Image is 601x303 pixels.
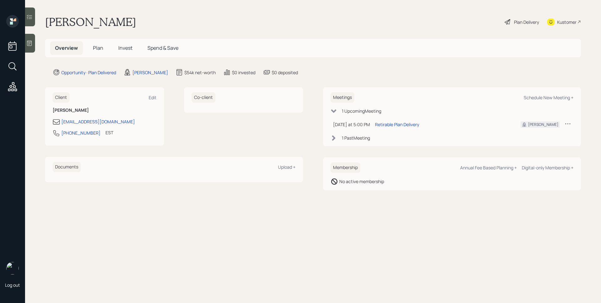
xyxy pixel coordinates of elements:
[105,129,113,136] div: EST
[184,69,216,76] div: $54k net-worth
[93,44,103,51] span: Plan
[524,95,573,100] div: Schedule New Meeting +
[61,130,100,136] div: [PHONE_NUMBER]
[339,178,384,185] div: No active membership
[5,282,20,288] div: Log out
[6,262,19,275] img: james-distasi-headshot.png
[53,162,81,172] h6: Documents
[342,135,370,141] div: 1 Past Meeting
[272,69,298,76] div: $0 deposited
[342,108,381,114] div: 1 Upcoming Meeting
[333,121,370,128] div: [DATE] at 5:00 PM
[55,44,78,51] span: Overview
[522,165,573,171] div: Digital-only Membership +
[460,165,517,171] div: Annual Fee Based Planning +
[331,162,360,173] h6: Membership
[132,69,168,76] div: [PERSON_NAME]
[528,122,558,127] div: [PERSON_NAME]
[375,121,419,128] div: Retirable Plan Delivery
[232,69,255,76] div: $0 invested
[53,92,69,103] h6: Client
[118,44,132,51] span: Invest
[61,69,116,76] div: Opportunity · Plan Delivered
[61,118,135,125] div: [EMAIL_ADDRESS][DOMAIN_NAME]
[331,92,354,103] h6: Meetings
[278,164,295,170] div: Upload +
[192,92,215,103] h6: Co-client
[147,44,178,51] span: Spend & Save
[149,95,157,100] div: Edit
[45,15,136,29] h1: [PERSON_NAME]
[53,108,157,113] h6: [PERSON_NAME]
[514,19,539,25] div: Plan Delivery
[557,19,577,25] div: Kustomer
